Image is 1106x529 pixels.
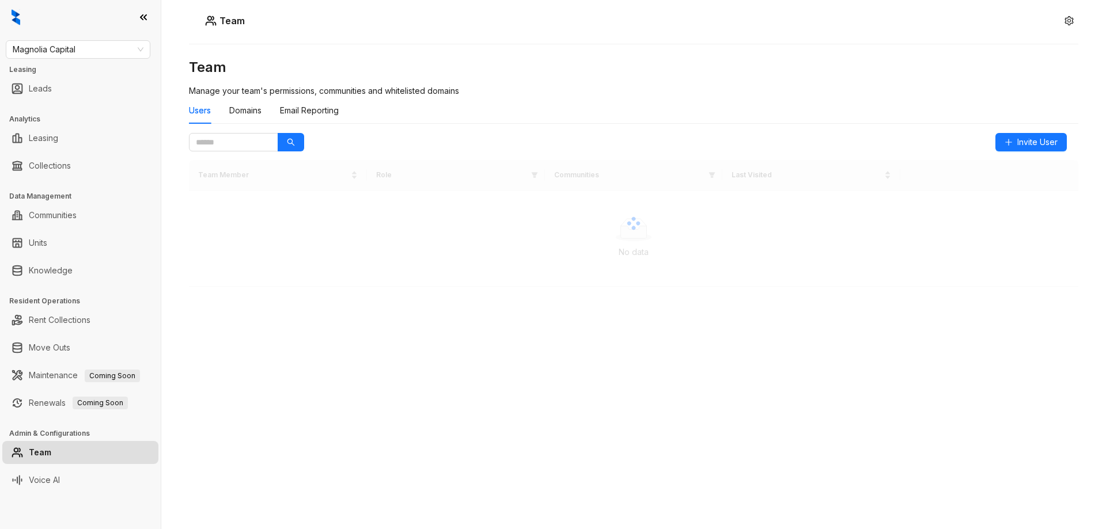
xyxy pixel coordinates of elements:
[2,469,158,492] li: Voice AI
[189,86,459,96] span: Manage your team's permissions, communities and whitelisted domains
[229,104,262,117] div: Domains
[29,231,47,254] a: Units
[73,397,128,409] span: Coming Soon
[2,204,158,227] li: Communities
[2,77,158,100] li: Leads
[2,231,158,254] li: Units
[280,104,339,117] div: Email Reporting
[9,64,161,75] h3: Leasing
[85,370,140,382] span: Coming Soon
[2,154,158,177] li: Collections
[13,41,143,58] span: Magnolia Capital
[9,296,161,306] h3: Resident Operations
[189,104,211,117] div: Users
[2,441,158,464] li: Team
[12,9,20,25] img: logo
[29,391,128,414] a: RenewalsComing Soon
[29,336,70,359] a: Move Outs
[29,259,73,282] a: Knowledge
[1005,138,1013,146] span: plus
[205,15,217,26] img: Users
[287,138,295,146] span: search
[29,204,77,227] a: Communities
[189,58,1078,77] h3: Team
[9,191,161,201] h3: Data Management
[217,14,245,28] h5: Team
[9,114,161,124] h3: Analytics
[29,469,60,492] a: Voice AI
[1017,136,1058,149] span: Invite User
[995,133,1067,151] button: Invite User
[29,127,58,150] a: Leasing
[2,127,158,150] li: Leasing
[2,336,158,359] li: Move Outs
[1065,16,1074,25] span: setting
[9,428,161,439] h3: Admin & Configurations
[29,309,90,332] a: Rent Collections
[29,441,51,464] a: Team
[2,259,158,282] li: Knowledge
[2,309,158,332] li: Rent Collections
[29,154,71,177] a: Collections
[2,391,158,414] li: Renewals
[2,364,158,387] li: Maintenance
[29,77,52,100] a: Leads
